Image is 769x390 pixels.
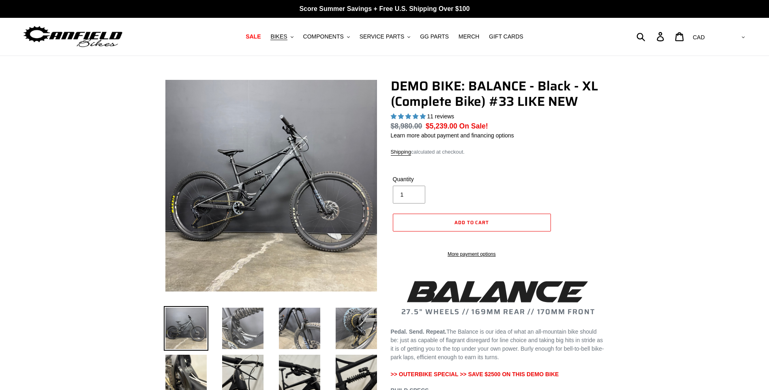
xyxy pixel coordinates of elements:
span: MERCH [458,33,479,40]
a: Learn more about payment and financing options [391,132,514,139]
button: Add to cart [393,214,551,231]
a: GG PARTS [416,31,453,42]
img: Load image into Gallery viewer, DEMO BIKE BALANCE - Black- XL Complete Bike [164,306,208,351]
span: >> OUTERBIKE SPECIAL >> SAVE $2500 ON THIS DEMO BIKE [391,371,559,377]
b: Pedal. Send. Repeat. [391,328,447,335]
s: $8,980.00 [391,122,422,130]
label: Quantity [393,175,470,184]
span: GIFT CARDS [489,33,523,40]
a: GIFT CARDS [485,31,527,42]
span: $5,239.00 [426,122,457,130]
h2: 27.5" WHEELS // 169MM REAR // 170MM FRONT [391,278,606,316]
button: BIKES [266,31,297,42]
span: SALE [246,33,261,40]
a: More payment options [393,251,551,258]
span: SERVICE PARTS [360,33,404,40]
button: SERVICE PARTS [356,31,414,42]
a: MERCH [454,31,483,42]
button: COMPONENTS [299,31,354,42]
img: Canfield Bikes [22,24,124,49]
a: Shipping [391,149,411,156]
p: The Balance is our idea of what an all-mountain bike should be: just as capable of flagrant disre... [391,328,606,379]
img: Load image into Gallery viewer, 712CE91D-C909-48DDEMO BIKE: BALANCE - Black - XL (Complete Bike) ... [221,306,265,351]
a: SALE [242,31,265,42]
img: Load image into Gallery viewer, DEMO BIKE: BALANCE - Black - XL (Complete) Cassette [334,306,379,351]
span: GG PARTS [420,33,449,40]
div: calculated at checkout. [391,148,606,156]
img: Load image into Gallery viewer, 712CE91D-C909-48DDEMO BIKE: BALANCE - Black - XL (Complete Bike) ... [277,306,322,351]
span: COMPONENTS [303,33,344,40]
span: 5.00 stars [391,113,427,120]
span: BIKES [270,33,287,40]
span: Add to cart [454,219,489,226]
input: Search [641,28,662,45]
span: On Sale! [459,121,488,131]
h1: DEMO BIKE: BALANCE - Black - XL (Complete Bike) #33 LIKE NEW [391,78,606,109]
span: 11 reviews [427,113,454,120]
